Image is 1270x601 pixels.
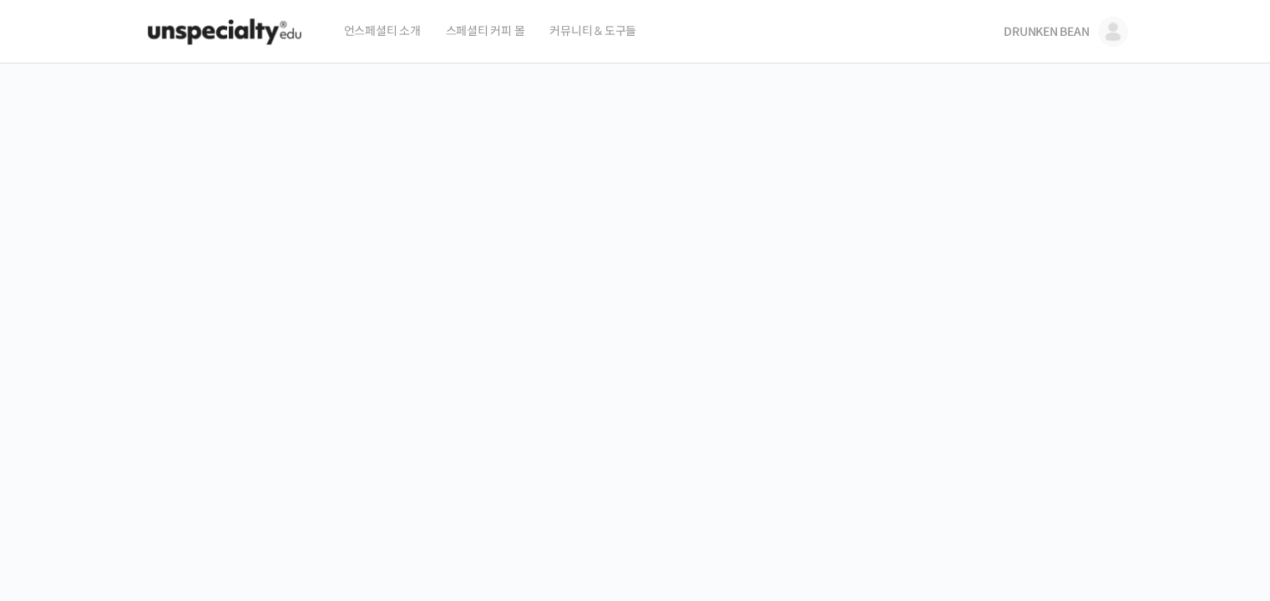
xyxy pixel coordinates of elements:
[1004,24,1089,39] span: DRUNKEN BEAN
[17,255,1254,340] p: [PERSON_NAME]을 다하는 당신을 위해, 최고와 함께 만든 커피 클래스
[17,347,1254,371] p: 시간과 장소에 구애받지 않고, 검증된 커리큘럼으로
